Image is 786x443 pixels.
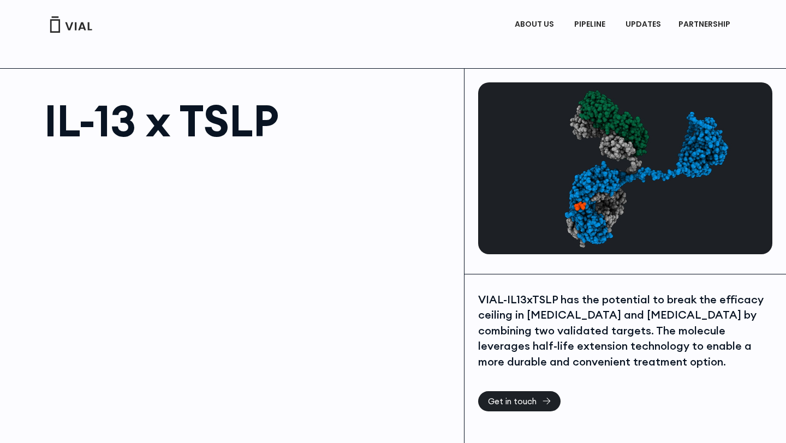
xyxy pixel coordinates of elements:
a: Get in touch [478,391,561,411]
a: UPDATES [617,15,669,34]
a: PIPELINEMenu Toggle [565,15,616,34]
img: Vial Logo [49,16,93,33]
a: ABOUT USMenu Toggle [506,15,565,34]
h1: IL-13 x TSLP [44,99,453,142]
span: Get in touch [488,397,537,405]
a: PARTNERSHIPMenu Toggle [670,15,742,34]
div: VIAL-IL13xTSLP has the potential to break the efficacy ceiling in [MEDICAL_DATA] and [MEDICAL_DAT... [478,292,770,370]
